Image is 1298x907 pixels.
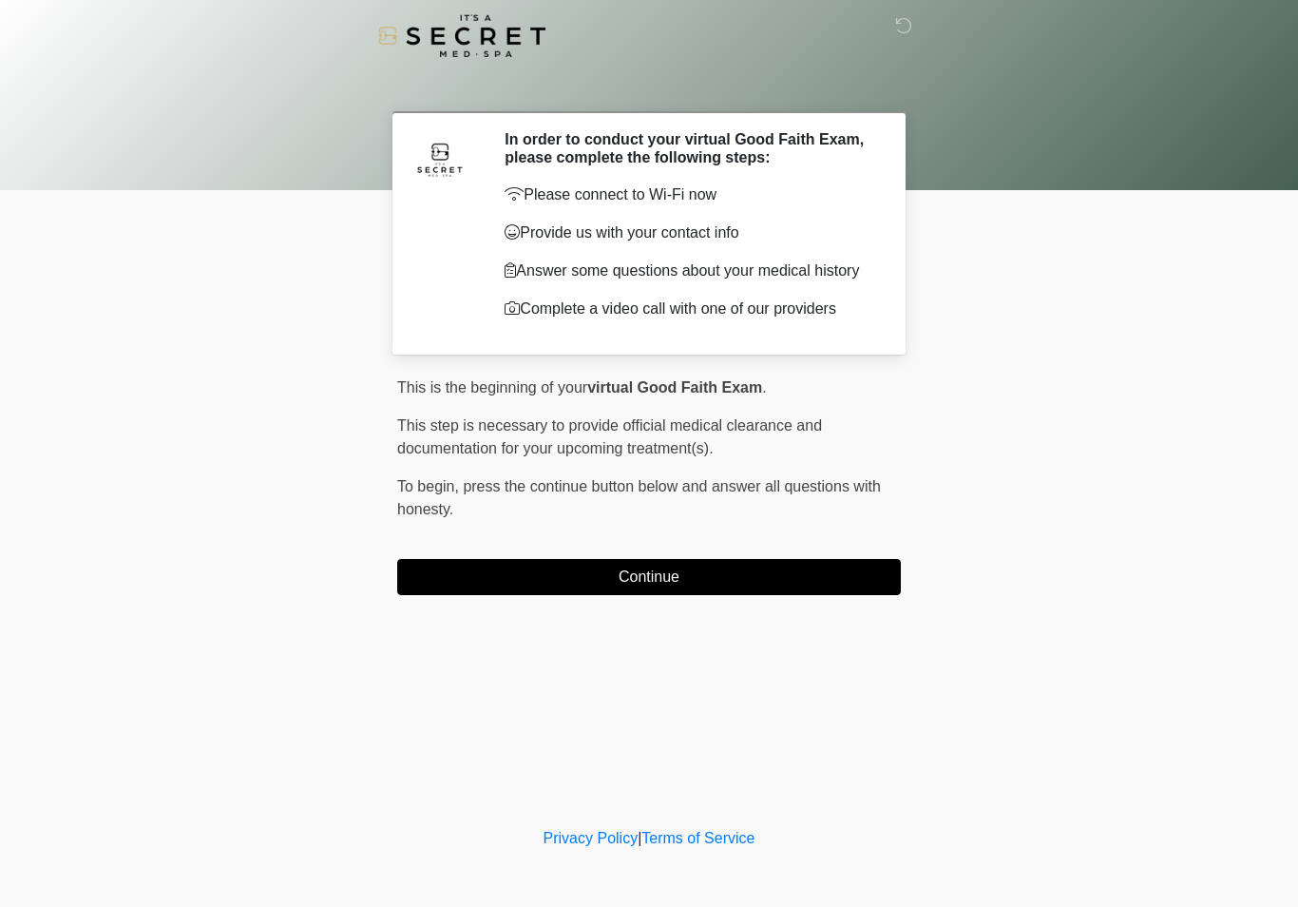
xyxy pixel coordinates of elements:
[762,379,766,396] span: .
[397,559,901,595] button: Continue
[505,130,872,166] h2: In order to conduct your virtual Good Faith Exam, please complete the following steps:
[544,830,639,846] a: Privacy Policy
[505,260,872,282] p: Answer some questions about your medical history
[383,68,915,104] h1: ‎ ‎
[397,417,822,456] span: This step is necessary to provide official medical clearance and documentation for your upcoming ...
[397,478,881,517] span: press the continue button below and answer all questions with honesty.
[397,478,463,494] span: To begin,
[505,222,872,244] p: Provide us with your contact info
[505,298,872,320] p: Complete a video call with one of our providers
[505,183,872,206] p: Please connect to Wi-Fi now
[641,830,754,846] a: Terms of Service
[411,130,468,187] img: Agent Avatar
[397,379,587,396] span: This is the beginning of your
[587,379,762,396] strong: virtual Good Faith Exam
[638,830,641,846] a: |
[378,14,545,57] img: It's A Secret Med Spa Logo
